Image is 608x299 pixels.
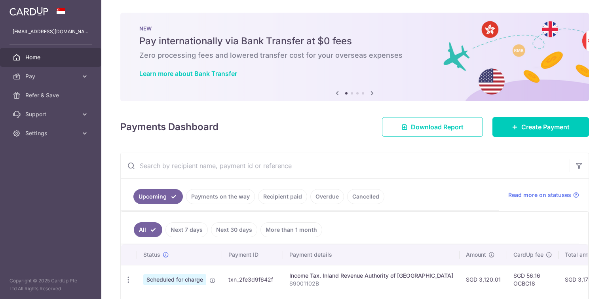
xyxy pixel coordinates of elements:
span: Status [143,251,160,259]
img: CardUp [9,6,48,16]
span: Pay [25,72,78,80]
span: Support [25,110,78,118]
td: SGD 56.16 OCBC18 [507,265,559,294]
a: Cancelled [347,189,384,204]
span: Home [25,53,78,61]
a: Overdue [310,189,344,204]
a: Next 30 days [211,222,257,237]
span: Scheduled for charge [143,274,206,285]
td: SGD 3,120.01 [460,265,507,294]
p: S9001102B [289,280,453,288]
p: NEW [139,25,570,32]
td: SGD 3,176.17 [559,265,606,294]
a: Create Payment [492,117,589,137]
p: [EMAIL_ADDRESS][DOMAIN_NAME] [13,28,89,36]
th: Payment ID [222,244,283,265]
h6: Zero processing fees and lowered transfer cost for your overseas expenses [139,51,570,60]
input: Search by recipient name, payment id or reference [121,153,570,178]
a: Download Report [382,117,483,137]
a: Learn more about Bank Transfer [139,70,237,78]
div: Income Tax. Inland Revenue Authority of [GEOGRAPHIC_DATA] [289,272,453,280]
span: Total amt. [565,251,591,259]
a: All [134,222,162,237]
a: Recipient paid [258,189,307,204]
a: Read more on statuses [508,191,579,199]
span: Download Report [411,122,464,132]
img: Bank transfer banner [120,13,589,101]
span: Create Payment [521,122,570,132]
span: Amount [466,251,486,259]
span: Refer & Save [25,91,78,99]
a: Upcoming [133,189,183,204]
a: More than 1 month [260,222,322,237]
td: txn_2fe3d9f642f [222,265,283,294]
th: Payment details [283,244,460,265]
h5: Pay internationally via Bank Transfer at $0 fees [139,35,570,47]
span: Read more on statuses [508,191,571,199]
a: Next 7 days [165,222,208,237]
a: Payments on the way [186,189,255,204]
span: Settings [25,129,78,137]
span: CardUp fee [513,251,543,259]
h4: Payments Dashboard [120,120,218,134]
